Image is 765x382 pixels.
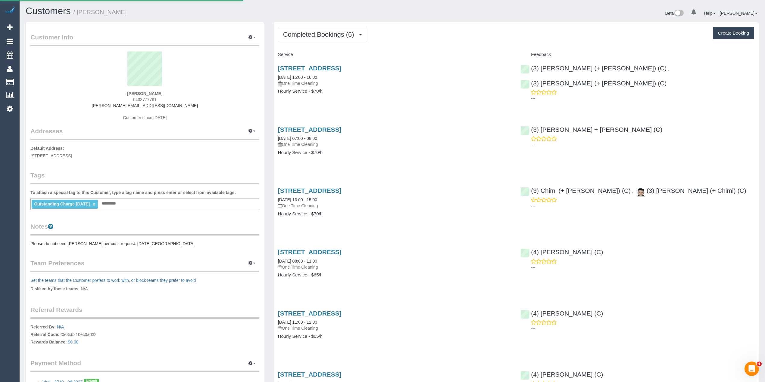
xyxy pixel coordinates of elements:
[757,362,762,366] span: 4
[30,324,259,347] p: 20e3cb210ec0ad32
[520,80,667,87] a: (3) [PERSON_NAME] (+ [PERSON_NAME]) (C)
[278,334,512,339] h4: Hourly Service - $65/h
[278,141,512,147] p: One Time Cleaning
[92,202,95,207] a: ×
[127,91,162,96] strong: [PERSON_NAME]
[81,286,88,291] span: N/A
[30,359,259,372] legend: Payment Method
[278,197,317,202] a: [DATE] 13:00 - 15:00
[30,339,67,345] label: Rewards Balance:
[745,362,759,376] iframe: Intercom live chat
[133,97,157,102] span: 0433777761
[531,95,754,101] p: ---
[278,65,342,72] a: [STREET_ADDRESS]
[713,27,754,39] button: Create Booking
[520,371,603,378] a: (4) [PERSON_NAME] (C)
[520,65,667,72] a: (3) [PERSON_NAME] (+ [PERSON_NAME]) (C)
[632,189,633,194] span: ,
[123,115,167,120] span: Customer since [DATE]
[30,33,259,46] legend: Customer Info
[278,203,512,209] p: One Time Cleaning
[278,52,512,57] h4: Service
[68,340,79,344] a: $0.00
[278,211,512,217] h4: Hourly Service - $70/h
[674,10,684,17] img: New interface
[92,103,198,108] a: [PERSON_NAME][EMAIL_ADDRESS][DOMAIN_NAME]
[30,259,259,272] legend: Team Preferences
[531,203,754,209] p: ---
[531,264,754,270] p: ---
[30,331,59,337] label: Referral Code:
[4,6,16,14] img: Automaid Logo
[30,171,259,184] legend: Tags
[30,189,236,196] label: To attach a special tag to this Customer, type a tag name and press enter or select from availabl...
[531,142,754,148] p: ---
[30,305,259,319] legend: Referral Rewards
[665,11,684,16] a: Beta
[636,187,746,194] a: (3) [PERSON_NAME] (+ Chimi) (C)
[278,75,317,80] a: [DATE] 15:00 - 16:00
[73,9,127,15] small: / [PERSON_NAME]
[26,6,71,16] a: Customers
[636,187,645,196] img: (3) Sonam (+ Chimi) (C)
[520,248,603,255] a: (4) [PERSON_NAME] (C)
[278,27,367,42] button: Completed Bookings (6)
[278,371,342,378] a: [STREET_ADDRESS]
[278,259,317,263] a: [DATE] 08:00 - 11:00
[34,202,90,206] span: Outstanding Charge [DATE]
[278,80,512,86] p: One Time Cleaning
[520,187,631,194] a: (3) Chimi (+ [PERSON_NAME]) (C)
[30,241,259,247] pre: Please do not send [PERSON_NAME] per cust. request. [DATE][GEOGRAPHIC_DATA]
[283,31,357,38] span: Completed Bookings (6)
[720,11,757,16] a: [PERSON_NAME]
[278,89,512,94] h4: Hourly Service - $70/h
[30,145,64,151] label: Default Address:
[278,273,512,278] h4: Hourly Service - $65/h
[278,248,342,255] a: [STREET_ADDRESS]
[30,278,196,283] a: Set the teams that the Customer prefers to work with, or block teams they prefer to avoid
[668,66,669,71] span: ,
[30,153,72,158] span: [STREET_ADDRESS]
[278,150,512,155] h4: Hourly Service - $70/h
[57,325,64,329] a: N/A
[278,325,512,331] p: One Time Cleaning
[30,222,259,236] legend: Notes
[278,187,342,194] a: [STREET_ADDRESS]
[278,126,342,133] a: [STREET_ADDRESS]
[30,324,56,330] label: Referred By:
[520,52,754,57] h4: Feedback
[531,325,754,331] p: ---
[520,310,603,317] a: (4) [PERSON_NAME] (C)
[704,11,716,16] a: Help
[278,310,342,317] a: [STREET_ADDRESS]
[278,320,317,325] a: [DATE] 11:00 - 12:00
[520,126,662,133] a: (3) [PERSON_NAME] + [PERSON_NAME] (C)
[30,286,80,292] label: Disliked by these teams:
[278,136,317,141] a: [DATE] 07:00 - 08:00
[278,264,512,270] p: One Time Cleaning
